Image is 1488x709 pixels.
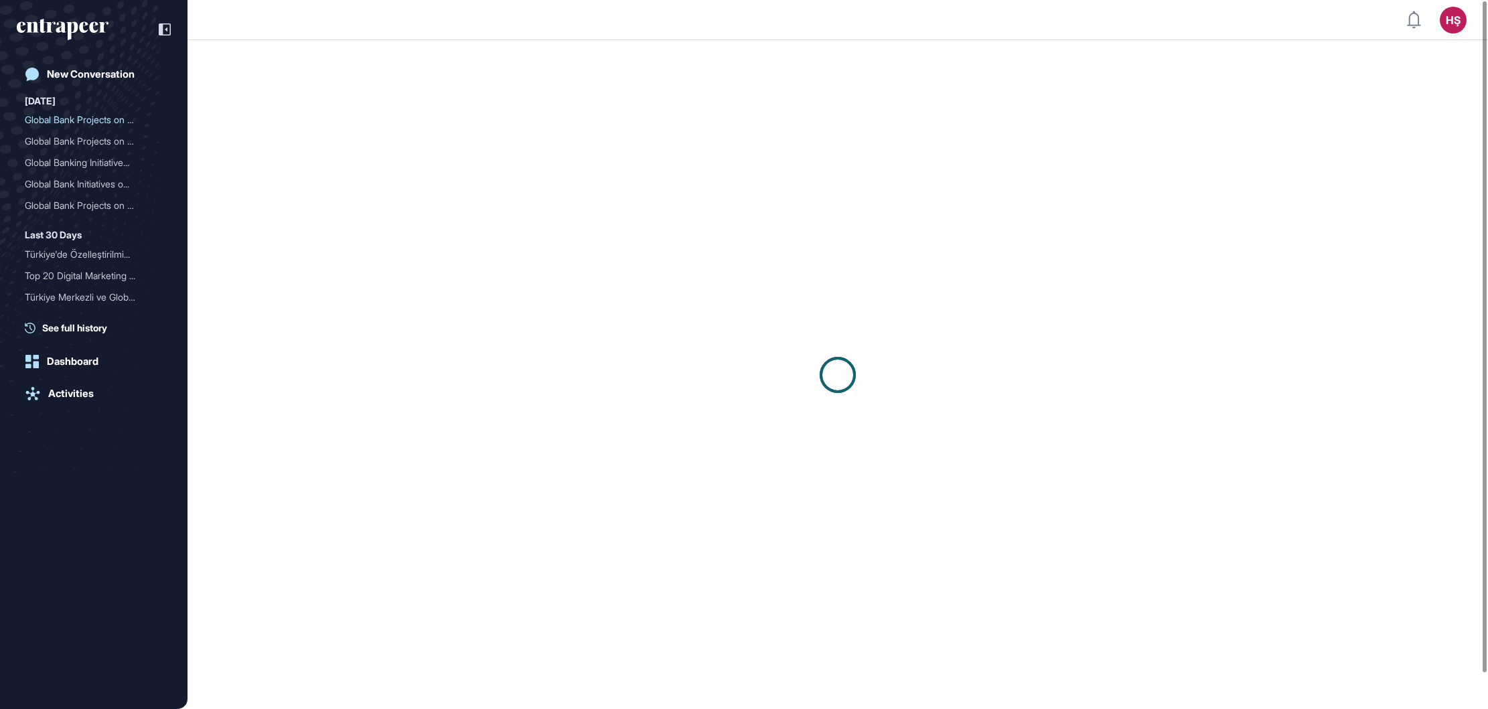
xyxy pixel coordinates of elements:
button: HŞ [1440,7,1467,33]
a: Activities [17,380,171,407]
div: Dashboard [47,356,98,368]
div: [DATE] [25,93,56,109]
div: Global Bank Projects on Tokenization and Digital Currencies: Collaborations and Initiatives [25,195,163,216]
div: Global Bank Initiatives on Programmable Payments Using Digital Currencies [25,173,163,195]
div: New Conversation [47,68,135,80]
a: New Conversation [17,61,171,88]
div: Türkiye Merkezli ve Globa... [25,287,152,308]
div: Global Bank Projects on Digital Currency Interoperability with E-Commerce and Payment Systems [25,131,163,152]
div: Global Bank Projects on T... [25,195,152,216]
div: Türkiye'de Özelleştirilmiş AI Görsel İşleme Çözümleri Geliştiren Şirketler [25,244,163,265]
a: Dashboard [17,348,171,375]
div: Activities [48,388,94,400]
div: Global Bank Projects on D... [25,131,152,152]
a: See full history [25,321,171,335]
div: Top 20 Digital Marketing ... [25,265,152,287]
div: entrapeer-logo [17,19,108,40]
div: Global Bank Initiatives o... [25,173,152,195]
div: Global Bank Projects on M... [25,109,152,131]
div: Türkiye Merkezli ve Global Hizmet Veren Ürün Kullanım Analizi Firmaları [25,287,163,308]
div: Global Banking Initiatives on User Sovereign Identity and Digital Currency [25,152,163,173]
div: Global Bank Projects on Machine-to-Machine Payments Using Digital Currencies [25,109,163,131]
div: Türkiye'de Özelleştirilmi... [25,244,152,265]
div: Top 20 Digital Marketing Solutions Worldwide [25,265,163,287]
span: See full history [42,321,107,335]
div: Last 30 Days [25,227,82,243]
div: Global Banking Initiative... [25,152,152,173]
